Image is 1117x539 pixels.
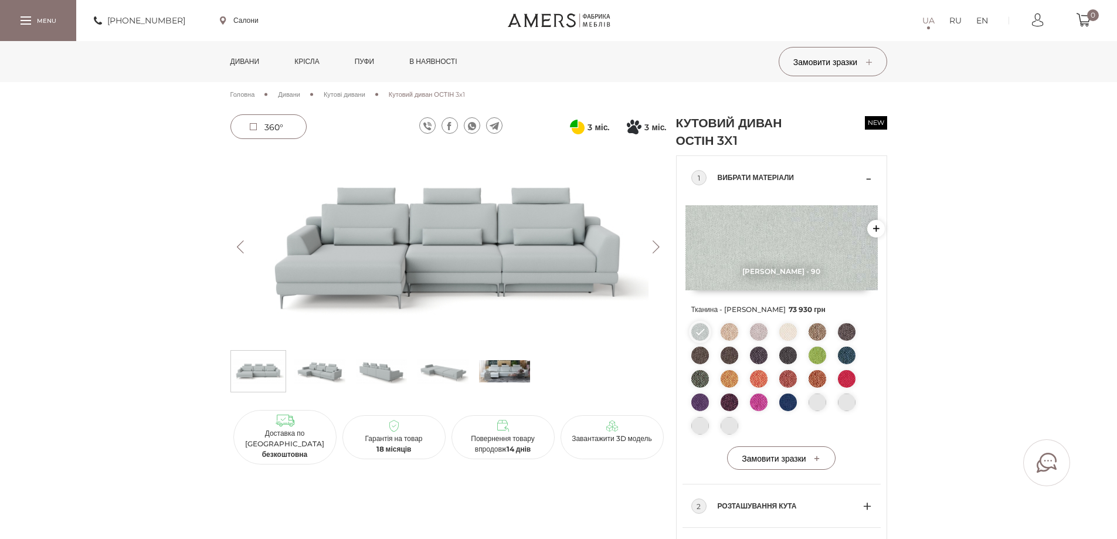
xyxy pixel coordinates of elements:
b: безкоштовна [262,450,308,459]
a: telegram [486,117,503,134]
b: 14 днів [507,445,531,453]
span: Вибрати матеріали [718,171,863,185]
a: Крісла [286,41,328,82]
span: new [865,116,887,130]
svg: Покупка частинами від Монобанку [627,120,641,134]
span: [PERSON_NAME] - 90 [685,267,878,276]
span: 360° [264,122,283,133]
a: Салони [220,15,259,26]
img: Кутовий диван ОСТІН 3x1 s-3 [417,354,468,389]
span: Кутові дивани [324,90,365,99]
svg: Оплата частинами від ПриватБанку [570,120,585,134]
img: Кутовий диван ОСТІН 3x1 s-0 [233,354,284,389]
a: Дивани [222,41,269,82]
a: в наявності [400,41,466,82]
a: viber [419,117,436,134]
span: 3 міс. [644,120,666,134]
img: Кутовий диван ОСТІН 3x1 s-2 [356,354,407,389]
a: [PHONE_NUMBER] [94,13,185,28]
img: Etna - 90 [685,205,878,290]
span: Тканина - [PERSON_NAME] [691,302,872,317]
h1: Кутовий диван ОСТІН 3x1 [676,114,811,150]
img: s_ [479,354,530,389]
img: Кутовий диван ОСТІН 3x1 s-1 [294,354,345,389]
a: whatsapp [464,117,480,134]
span: Розташування кута [718,499,863,513]
a: facebook [442,117,458,134]
a: Кутові дивани [324,89,365,100]
span: Замовити зразки [742,453,820,464]
button: Замовити зразки [779,47,887,76]
span: 3 міс. [588,120,609,134]
span: 73 930 грн [789,305,826,314]
a: UA [922,13,935,28]
a: Головна [230,89,255,100]
button: Previous [230,240,251,253]
a: Дивани [278,89,300,100]
p: Завантажити 3D модель [565,433,659,444]
img: Кутовий диван ОСТІН 3x1 -0 [230,150,667,344]
a: 360° [230,114,307,139]
div: 2 [691,499,707,514]
a: EN [976,13,988,28]
p: Повернення товару впродовж [456,433,550,455]
p: Гарантія на товар [347,433,441,455]
a: RU [949,13,962,28]
span: Дивани [278,90,300,99]
span: Головна [230,90,255,99]
span: 0 [1087,9,1099,21]
p: Доставка по [GEOGRAPHIC_DATA] [238,428,332,460]
b: 18 місяців [376,445,412,453]
div: 1 [691,170,707,185]
a: Пуфи [346,41,383,82]
span: Замовити зразки [793,57,872,67]
button: Замовити зразки [727,446,836,470]
button: Next [646,240,667,253]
